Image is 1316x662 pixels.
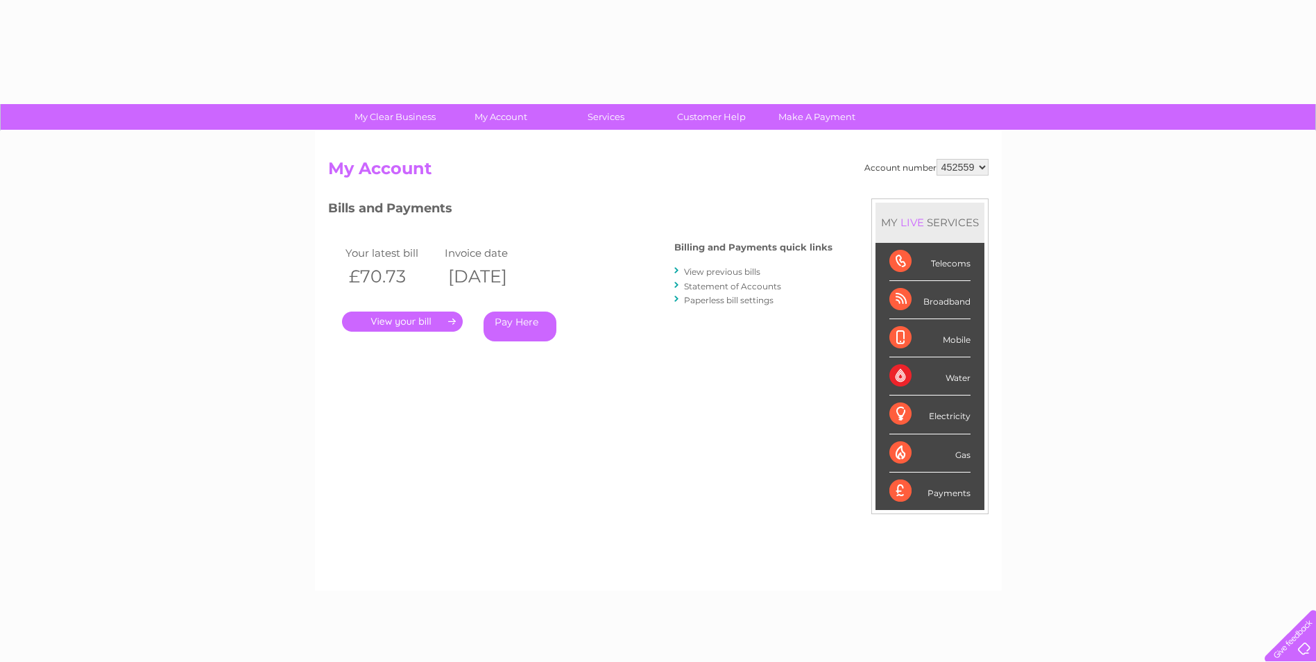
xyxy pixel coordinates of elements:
[328,159,989,185] h2: My Account
[328,198,832,223] h3: Bills and Payments
[889,357,971,396] div: Water
[441,244,541,262] td: Invoice date
[684,266,760,277] a: View previous bills
[654,104,769,130] a: Customer Help
[443,104,558,130] a: My Account
[338,104,452,130] a: My Clear Business
[889,243,971,281] div: Telecoms
[549,104,663,130] a: Services
[898,216,927,229] div: LIVE
[684,295,774,305] a: Paperless bill settings
[674,242,832,253] h4: Billing and Payments quick links
[864,159,989,176] div: Account number
[342,244,442,262] td: Your latest bill
[342,262,442,291] th: £70.73
[889,281,971,319] div: Broadband
[889,319,971,357] div: Mobile
[889,434,971,473] div: Gas
[889,396,971,434] div: Electricity
[441,262,541,291] th: [DATE]
[760,104,874,130] a: Make A Payment
[889,473,971,510] div: Payments
[484,312,556,341] a: Pay Here
[342,312,463,332] a: .
[875,203,984,242] div: MY SERVICES
[684,281,781,291] a: Statement of Accounts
